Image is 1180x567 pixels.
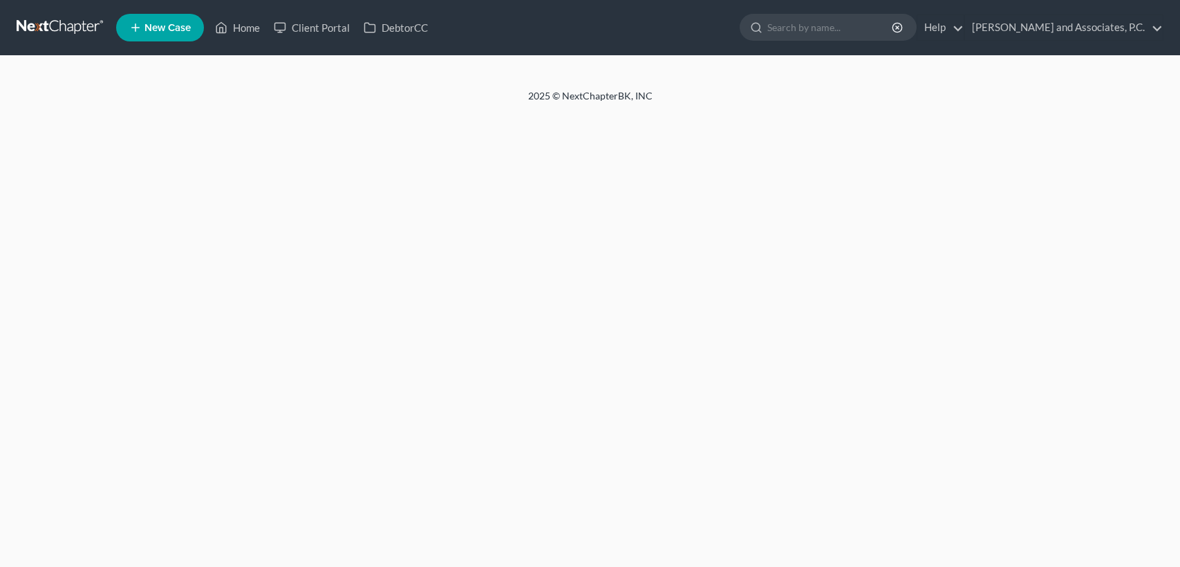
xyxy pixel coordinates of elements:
[196,89,984,114] div: 2025 © NextChapterBK, INC
[965,15,1163,40] a: [PERSON_NAME] and Associates, P.C.
[917,15,964,40] a: Help
[767,15,894,40] input: Search by name...
[144,23,191,33] span: New Case
[357,15,435,40] a: DebtorCC
[208,15,267,40] a: Home
[267,15,357,40] a: Client Portal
